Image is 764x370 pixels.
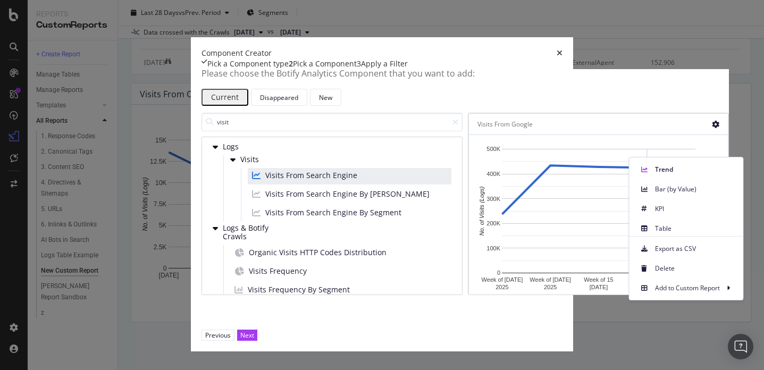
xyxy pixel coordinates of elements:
text: No. of Visits (Logs) [479,186,485,236]
text: 500K [487,146,501,153]
span: Organic Visits HTTP Codes Distribution [249,247,387,258]
span: Bar (by Value) [655,184,735,194]
span: Logs & Botify Crawls [223,224,270,241]
div: Component Creator [202,48,272,58]
div: Current [211,93,239,102]
span: Visits From Search Engine By Segment [265,207,401,218]
text: Week of [DATE] [530,277,572,283]
button: Disappeared [251,89,307,106]
div: New [319,93,332,102]
div: Next [240,331,254,340]
button: Previous [202,330,234,341]
span: Delete [655,264,735,273]
h4: Please choose the Botify Analytics Component that you want to add: [202,69,729,89]
span: Add to Custom Report [655,283,720,293]
text: [DATE] [590,284,608,291]
span: Visits Frequency [249,266,307,276]
text: Week of [DATE] [482,277,523,283]
div: Previous [205,331,231,340]
button: New [310,89,341,106]
span: Visits From Search Engine By [PERSON_NAME] [265,189,430,199]
button: Next [237,330,257,341]
span: Visits [240,155,288,164]
button: Current [202,89,248,106]
input: Name of the Botify Component [202,113,463,131]
div: Disappeared [260,93,298,102]
text: 0 [497,270,500,276]
span: Visits From Search Engine [265,170,357,181]
div: Pick a Component [293,58,357,69]
div: modal [191,37,573,351]
div: times [557,48,562,58]
span: Table [655,224,735,233]
span: KPI [655,204,735,214]
div: Pick a Component type [207,58,289,69]
span: Visits Frequency By Segment [248,284,350,295]
text: 2025 [544,284,557,291]
div: Open Intercom Messenger [728,334,753,359]
text: 100K [487,245,501,251]
text: 400K [487,171,501,177]
div: 3 [357,58,361,69]
text: 2025 [496,284,509,291]
svg: A chart. [477,144,719,299]
text: 200K [487,220,501,226]
div: Apply a Filter [361,58,408,69]
text: 300K [487,196,501,202]
span: Logs [223,142,270,152]
span: Export as CSV [655,244,735,254]
div: 2 [289,58,293,69]
text: Week of 15 [584,277,614,283]
div: Visits From Google [477,119,533,130]
span: Trend [655,165,735,174]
